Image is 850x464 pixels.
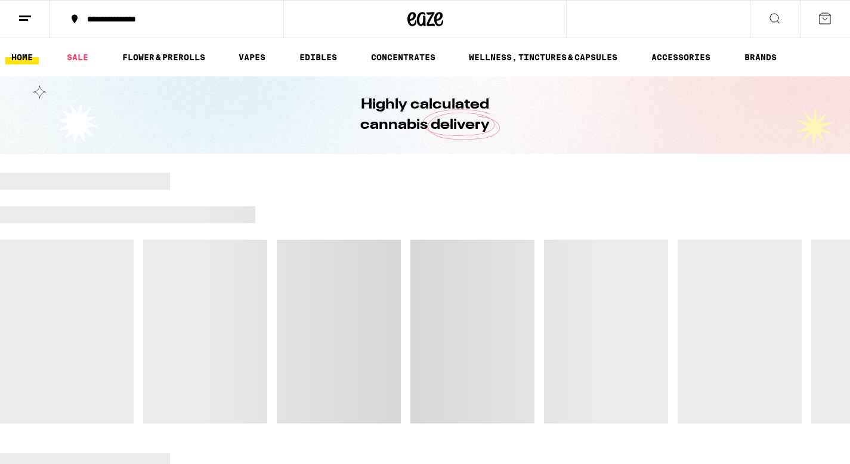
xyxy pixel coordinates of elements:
a: VAPES [233,50,271,64]
a: HOME [5,50,39,64]
h1: Highly calculated cannabis delivery [327,95,524,135]
a: BRANDS [738,50,783,64]
a: WELLNESS, TINCTURES & CAPSULES [463,50,623,64]
a: EDIBLES [293,50,343,64]
a: CONCENTRATES [365,50,441,64]
a: FLOWER & PREROLLS [116,50,211,64]
a: SALE [61,50,94,64]
a: ACCESSORIES [645,50,716,64]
